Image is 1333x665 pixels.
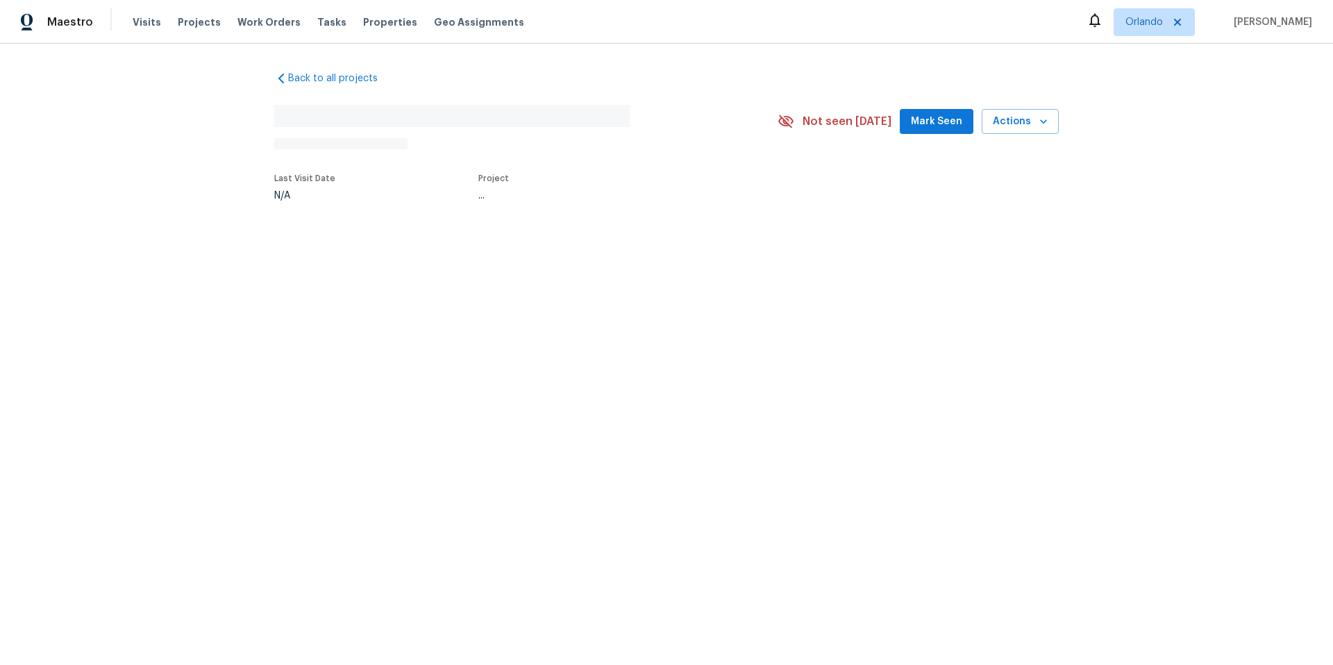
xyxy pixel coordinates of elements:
span: Project [478,174,509,183]
a: Back to all projects [274,71,408,85]
span: Work Orders [237,15,301,29]
span: Mark Seen [911,113,962,131]
span: Last Visit Date [274,174,335,183]
span: Actions [993,113,1048,131]
span: Orlando [1125,15,1163,29]
div: N/A [274,191,335,201]
span: Visits [133,15,161,29]
span: Properties [363,15,417,29]
span: Not seen [DATE] [803,115,891,128]
span: Projects [178,15,221,29]
button: Mark Seen [900,109,973,135]
span: Maestro [47,15,93,29]
span: Tasks [317,17,346,27]
div: ... [478,191,745,201]
span: Geo Assignments [434,15,524,29]
span: [PERSON_NAME] [1228,15,1312,29]
button: Actions [982,109,1059,135]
